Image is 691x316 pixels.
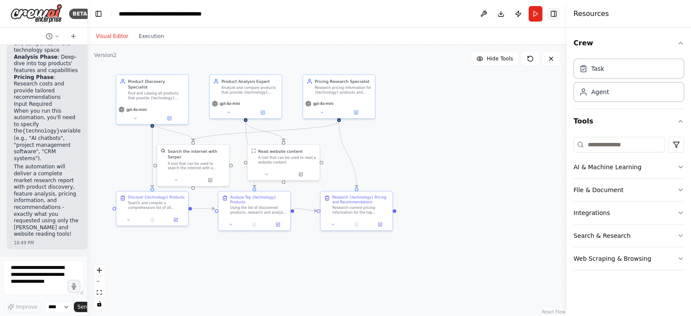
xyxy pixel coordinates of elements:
[268,221,288,228] button: Open in side panel
[116,191,189,226] div: Discover {technology} ProductsSearch and compile a comprehensive list of all products that provid...
[591,64,604,73] div: Task
[128,91,184,101] div: Find and catalog all products that provide {technology} technology, including the companies that ...
[168,149,225,160] div: Search the internet with Serper
[313,101,333,106] span: gpt-4o-mini
[149,122,155,188] g: Edge from b55273ef-3992-409d-a1c0-c3b1d22d6260 to 605f729d-4434-47d0-9ae1-9af301940524
[303,74,376,119] div: Pricing Research SpecialistResearch pricing information for {technology} products and provide pur...
[16,303,37,310] span: Improve
[332,205,389,215] div: Research current pricing information for the top {technology} products identified in the analysis...
[133,31,169,41] button: Execution
[542,310,565,314] a: React Flow attribution
[14,108,81,162] p: When you run this automation, you'll need to specify the variable (e.g., "AI chatbots", "project ...
[284,171,317,178] button: Open in side panel
[574,31,684,55] button: Crew
[487,55,513,62] span: Hide Tools
[119,9,216,18] nav: breadcrumb
[574,109,684,133] button: Tools
[94,276,105,287] button: zoom out
[315,85,371,95] div: Research pricing information for {technology} products and provide purchasing recommendations bas...
[574,179,684,201] button: File & Document
[258,149,303,155] div: Read website content
[77,303,90,310] span: Send
[247,144,320,180] div: ScrapeWebsiteToolRead website contentA tool that can be used to read a website content.
[128,195,184,200] div: Discover {technology} Products
[116,74,189,125] div: Product Discovery SpecialistFind and catalog all products that provide {technology} technology, i...
[67,280,80,293] button: Click to speak your automation idea
[14,74,54,80] strong: Pricing Phase
[126,107,146,112] span: gpt-4o-mini
[258,155,316,165] div: A tool that can be used to read a website content.
[218,191,291,231] div: Analyze Top {technology} ProductsUsing the list of discovered products, research and analyze the ...
[67,31,80,41] button: Start a new chat
[294,205,317,214] g: Edge from 1deec46f-72f9-43f8-bcd6-524b29319175 to 44f64ac5-89a5-475b-ac8e-11d3b2834458
[153,115,186,122] button: Open in side panel
[370,221,390,228] button: Open in side panel
[94,265,105,310] div: React Flow controls
[69,9,91,19] div: BETA
[166,216,186,223] button: Open in side panel
[574,55,684,109] div: Crew
[230,195,287,205] div: Analyze Top {technology} Products
[94,52,117,59] div: Version 2
[3,301,41,313] button: Improve
[157,144,230,186] div: SerperDevToolSearch the internet with SerperA tool that can be used to search the internet with a...
[168,161,225,171] div: A tool that can be used to search the internet with a search_query. Supports different search typ...
[14,54,57,60] strong: Analysis Phase
[94,298,105,310] button: toggle interactivity
[161,149,165,153] img: SerperDevTool
[574,156,684,178] button: AI & Machine Learning
[74,302,101,312] button: Send
[548,8,560,20] button: Hide right sidebar
[574,202,684,224] button: Integrations
[14,240,81,246] div: 10:49 PM
[192,205,215,212] g: Edge from 605f729d-4434-47d0-9ae1-9af301940524 to 1deec46f-72f9-43f8-bcd6-524b29319175
[14,164,81,238] p: The automation will deliver a complete market research report with product discovery, feature ana...
[190,122,342,141] g: Edge from 1d9a5bc9-b7e1-47aa-ab1e-b6e0253afefd to a259c2df-4832-46cb-8166-d6f70fdd1683
[222,79,278,85] div: Product Analysis Expert
[574,247,684,270] button: Web Scraping & Browsing
[94,265,105,276] button: zoom in
[10,4,62,23] img: Logo
[128,201,184,210] div: Search and compile a comprehensive list of all products that provide {technology} technology. Inc...
[14,74,81,101] li: : Research costs and provide tailored recommendations
[243,122,286,141] g: Edge from b69f71f4-c481-4412-be69-7a16cdae81a5 to 156e6ce4-39e6-44bc-9778-57474d5c21dc
[251,149,256,153] img: ScrapeWebsiteTool
[246,109,279,116] button: Open in side panel
[332,195,389,205] div: Research {technology} Pricing and Recommendations
[220,101,240,106] span: gpt-4o-mini
[471,52,518,66] button: Hide Tools
[243,122,257,188] g: Edge from b69f71f4-c481-4412-be69-7a16cdae81a5 to 1deec46f-72f9-43f8-bcd6-524b29319175
[315,79,371,85] div: Pricing Research Specialist
[574,224,684,247] button: Search & Research
[92,8,105,20] button: Hide left sidebar
[128,79,184,90] div: Product Discovery Specialist
[14,101,81,108] h2: Input Required
[94,287,105,298] button: fit view
[14,54,81,74] li: : Deep-dive into top products' features and capabilities
[574,133,684,277] div: Tools
[42,31,63,41] button: Switch to previous chat
[194,177,227,183] button: Open in side panel
[91,31,133,41] button: Visual Editor
[339,109,372,116] button: Open in side panel
[149,122,196,141] g: Edge from b55273ef-3992-409d-a1c0-c3b1d22d6260 to a259c2df-4832-46cb-8166-d6f70fdd1683
[336,122,359,188] g: Edge from 1d9a5bc9-b7e1-47aa-ab1e-b6e0253afefd to 44f64ac5-89a5-475b-ac8e-11d3b2834458
[242,221,266,228] button: No output available
[22,128,60,134] code: {technology}
[591,88,609,96] div: Agent
[222,85,278,95] div: Analyze and compare products that provide {technology} technology, evaluating their capabilities,...
[320,191,393,231] div: Research {technology} Pricing and RecommendationsResearch current pricing information for the top...
[140,216,165,223] button: No output available
[230,205,287,215] div: Using the list of discovered products, research and analyze the capabilities and features of the ...
[574,9,609,19] h4: Resources
[209,74,282,119] div: Product Analysis ExpertAnalyze and compare products that provide {technology} technology, evaluat...
[344,221,369,228] button: No output available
